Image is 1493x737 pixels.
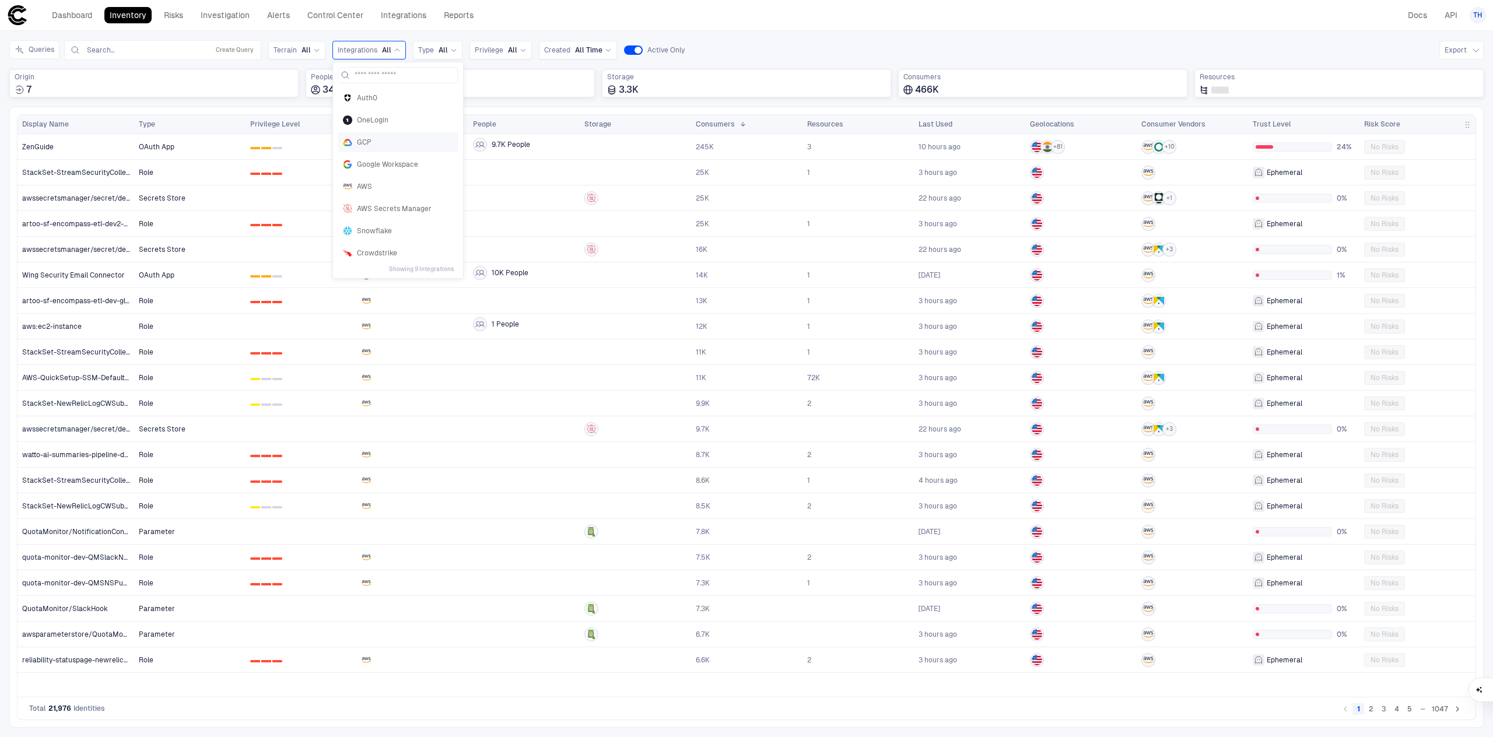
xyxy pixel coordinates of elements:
span: 25K [696,194,709,203]
span: Ephemeral [1267,322,1302,331]
span: Secrets Store [139,245,185,254]
div: 0 [250,480,260,483]
span: 25K [696,168,709,177]
div: 8/11/2025 00:00:00 [919,194,961,203]
div: 2 [272,455,282,457]
span: StackSet-NewRelicLogCWSubscriptionUsWest-LambdaRole-VU5mhVWDn0m8 [22,501,130,511]
span: TH [1473,10,1483,20]
span: Terrain [274,45,297,55]
img: US [1032,501,1042,511]
span: 21,976 [48,704,71,713]
div: 0 [250,173,260,175]
span: 13K [696,296,707,306]
span: awssecretsmanager/secret/development2/artoo/artoo-sf-encompass-etl-shared-dev2 [22,194,130,203]
div: AWS [1143,219,1154,229]
span: 1 [807,348,810,357]
div: AWS [343,182,352,191]
span: + 3 [1166,425,1173,433]
img: US [1032,450,1042,460]
span: artoo-sf-encompass-etl-dev2-glue-exec-role [22,219,130,229]
a: Reports [439,7,479,23]
div: 1 [261,455,271,457]
div: 2 [272,275,282,278]
span: Role [139,220,153,228]
div: 2 [272,480,282,483]
span: 1 [807,168,810,177]
span: 8.6K [696,476,710,485]
img: US [1032,244,1042,255]
span: 9.9K [696,399,710,408]
button: Export [1439,41,1484,59]
img: US [1032,603,1042,614]
div: OneLogin [343,115,352,125]
img: US [1032,270,1042,280]
div: PennyMac [1154,424,1164,434]
span: 34K [323,84,341,96]
div: Expand queries side panel [9,40,64,59]
span: awssecretsmanager/secret/development/marketing/watto-ai-summaries-pipeline/ci_secret [22,424,130,434]
span: Storage [607,72,886,82]
div: 2 [272,147,282,149]
span: No Risks [1371,553,1399,562]
span: 11K [696,348,706,357]
span: + 10 [1165,143,1175,151]
div: 0 [250,403,260,406]
span: 3 hours ago [919,450,957,459]
span: No Risks [1371,348,1399,357]
button: Go to page 4 [1391,703,1403,715]
span: All [439,45,448,55]
a: Inventory [104,7,152,23]
span: artoo-sf-encompass-etl-dev-glue-exec-role [22,296,130,306]
div: 1 [261,173,271,175]
div: 8/11/2025 18:50:00 [919,322,957,331]
span: Ephemeral [1267,476,1302,485]
button: Create Query [213,43,256,57]
div: 2 [272,224,282,226]
img: US [1032,142,1042,152]
div: AWS [1143,321,1154,332]
div: 6/18/2025 14:08:41 [919,271,940,280]
div: 8/11/2025 12:27:25 [919,142,961,152]
img: US [1032,629,1042,640]
span: People [473,120,496,129]
span: awssecretsmanager/secret/development/artoo/artoo-sf-encompass-etl-shared-dev [22,245,130,254]
div: Total employees associated with identities [306,69,595,97]
span: No Risks [1371,142,1399,152]
div: PennyMac [1154,296,1164,306]
div: 2 [272,506,282,508]
span: 9.7K People [492,140,530,149]
span: [DATE] [919,527,940,536]
span: 22 hours ago [919,245,961,254]
span: 2 [807,553,811,562]
span: 14K [696,271,708,280]
div: AWS [1143,373,1154,383]
a: Integrations [376,7,432,23]
div: 2 [272,173,282,175]
span: 10K People [492,268,528,278]
span: Display Name [22,120,69,129]
img: US [1032,167,1042,178]
div: 1 [261,301,271,303]
span: 3 hours ago [919,296,957,306]
span: Privilege Level [250,120,300,129]
img: US [1032,219,1042,229]
span: 1 [807,271,810,280]
span: 3 hours ago [919,553,957,562]
div: 0 [250,352,260,355]
span: Role [139,297,153,305]
span: 2 [807,501,811,511]
div: 8/11/2025 18:24:40 [919,476,958,485]
span: Active Only [647,45,685,55]
span: All Time [575,45,602,55]
span: + 81 [1053,143,1063,151]
span: 22 hours ago [919,194,961,203]
div: 2 [272,352,282,355]
div: AWS [1143,347,1154,357]
span: Role [139,374,153,382]
img: US [1032,347,1042,357]
span: 3 hours ago [919,322,957,331]
span: No Risks [1371,219,1399,229]
span: No Risks [1371,373,1399,382]
div: CATO [1154,142,1164,152]
span: No Risks [1371,476,1399,485]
